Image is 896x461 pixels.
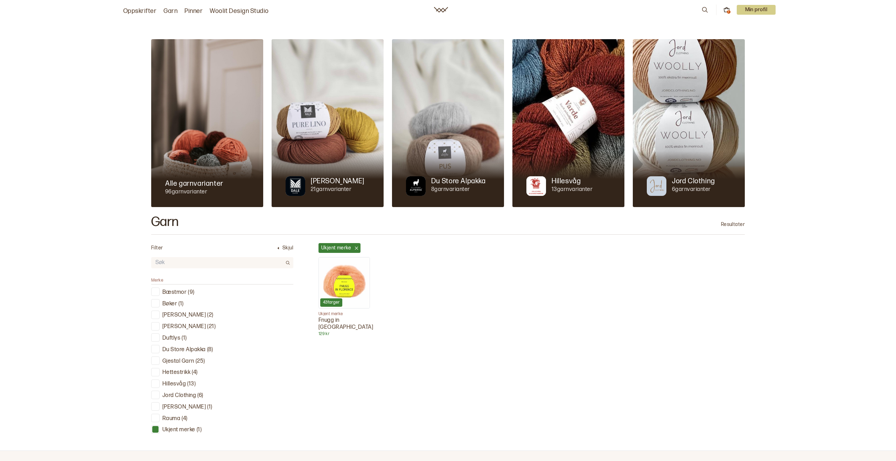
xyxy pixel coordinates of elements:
p: Jord Clothing [672,176,715,186]
p: Du Store Alpakka [162,346,206,354]
a: Woolit [434,7,448,13]
img: Merkegarn [406,176,426,196]
p: 129 kr [318,331,370,337]
button: 3 [723,7,730,13]
p: Hillesvåg [552,176,581,186]
p: ( 2 ) [207,312,213,319]
p: ( 25 ) [196,358,205,365]
p: Rauma [162,415,180,423]
p: Skjul [282,244,293,251]
img: Merkegarn [526,176,546,196]
img: Jord Clothing [633,39,745,207]
p: Bæstmor [162,289,187,296]
input: Søk [151,258,282,268]
img: Merkegarn [647,176,666,196]
p: [PERSON_NAME] [162,404,206,411]
p: Du Store Alpakka [431,176,486,186]
img: Merkegarn [286,176,305,196]
p: Gjestal Garn [162,358,194,365]
p: Ukjent merke [162,426,195,434]
img: Hillesvåg [512,39,624,207]
p: 43 farger [323,300,339,305]
p: Min profil [737,5,776,15]
button: User dropdown [737,5,776,15]
p: [PERSON_NAME] [311,176,364,186]
p: ( 1 ) [197,426,202,434]
a: Oppskrifter [123,6,156,16]
a: Garn [163,6,177,16]
p: Ukjent merke [318,311,370,317]
img: Alle garnvarianter [151,39,263,207]
p: [PERSON_NAME] [162,312,206,319]
p: Alle garnvarianter [165,179,223,189]
img: Fnugg in Florence [319,257,370,308]
p: ( 1 ) [207,404,212,411]
p: Filter [151,244,163,251]
a: Woolit Design Studio [210,6,269,16]
p: 96 garnvarianter [165,189,223,196]
p: 21 garnvarianter [311,186,364,193]
p: ( 21 ) [207,323,216,331]
img: Du Store Alpakka [392,39,504,207]
a: Pinner [184,6,203,16]
p: 8 garnvarianter [431,186,486,193]
span: Merke [151,278,163,283]
p: ( 1 ) [178,300,183,308]
p: Duftlys [162,335,180,342]
p: 13 garnvarianter [552,186,593,193]
h2: Garn [151,215,179,229]
p: [PERSON_NAME] [162,323,206,331]
p: Jord Clothing [162,392,196,399]
p: Ukjent merke [321,244,351,251]
p: Resultater [721,221,745,228]
a: Fnugg in Florence43fargerUkjent merkeFnugg in [GEOGRAPHIC_DATA]129 kr [318,257,370,337]
p: ( 4 ) [192,369,197,376]
p: Hillesvåg [162,381,186,388]
div: 3 [727,10,730,14]
p: ( 1 ) [182,335,187,342]
p: Hettestrikk [162,369,190,376]
p: Fnugg in [GEOGRAPHIC_DATA] [318,317,370,332]
p: ( 4 ) [182,415,187,423]
p: ( 9 ) [188,289,194,296]
p: ( 6 ) [197,392,203,399]
img: Dale Garn [272,39,384,207]
p: 6 garnvarianter [672,186,715,193]
p: ( 8 ) [207,346,213,354]
p: Bøker [162,300,177,308]
p: ( 13 ) [187,381,196,388]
